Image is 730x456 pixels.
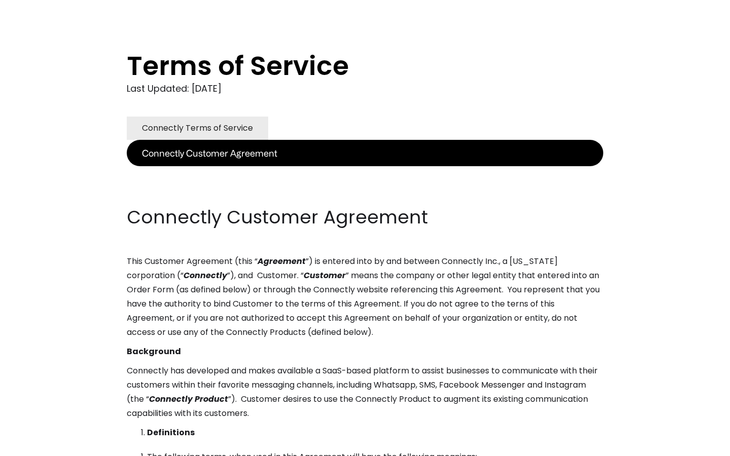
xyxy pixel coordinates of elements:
[127,346,181,357] strong: Background
[127,166,603,180] p: ‍
[258,255,306,267] em: Agreement
[127,81,603,96] div: Last Updated: [DATE]
[127,51,563,81] h1: Terms of Service
[10,437,61,452] aside: Language selected: English
[142,121,253,135] div: Connectly Terms of Service
[127,254,603,339] p: This Customer Agreement (this “ ”) is entered into by and between Connectly Inc., a [US_STATE] co...
[127,185,603,200] p: ‍
[147,427,195,438] strong: Definitions
[142,146,277,160] div: Connectly Customer Agreement
[304,270,346,281] em: Customer
[127,205,603,230] h2: Connectly Customer Agreement
[149,393,228,405] em: Connectly Product
[127,364,603,421] p: Connectly has developed and makes available a SaaS-based platform to assist businesses to communi...
[20,438,61,452] ul: Language list
[184,270,227,281] em: Connectly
